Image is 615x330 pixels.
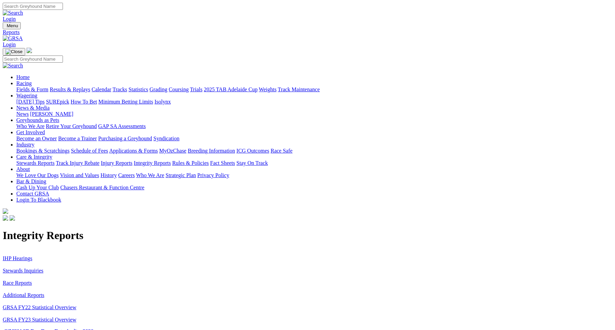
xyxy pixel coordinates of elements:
a: Get Involved [16,129,45,135]
a: Privacy Policy [197,172,229,178]
div: Care & Integrity [16,160,612,166]
input: Search [3,56,63,63]
a: About [16,166,30,172]
div: Racing [16,87,612,93]
div: Wagering [16,99,612,105]
a: Chasers Restaurant & Function Centre [60,185,144,190]
a: Strategic Plan [166,172,196,178]
a: SUREpick [46,99,69,105]
a: ICG Outcomes [236,148,269,154]
div: About [16,172,612,178]
a: Bookings & Scratchings [16,148,69,154]
a: Contact GRSA [16,191,49,197]
a: Rules & Policies [172,160,209,166]
a: Login [3,16,16,22]
a: Reports [3,29,612,35]
a: Become a Trainer [58,136,97,141]
a: Tracks [113,87,127,92]
a: Race Reports [3,280,32,286]
a: Stewards Reports [16,160,54,166]
div: Industry [16,148,612,154]
img: logo-grsa-white.png [27,48,32,53]
a: Race Safe [270,148,292,154]
img: Close [5,49,22,54]
a: News [16,111,29,117]
a: Weights [259,87,277,92]
a: Coursing [169,87,189,92]
a: Track Injury Rebate [56,160,99,166]
a: 2025 TAB Adelaide Cup [204,87,257,92]
a: [DATE] Tips [16,99,45,105]
img: Search [3,10,23,16]
a: Industry [16,142,34,147]
a: Integrity Reports [134,160,171,166]
a: Retire Your Greyhound [46,123,97,129]
a: Injury Reports [101,160,132,166]
a: Trials [190,87,202,92]
a: GRSA FY22 Statistical Overview [3,304,76,310]
span: Menu [7,23,18,28]
a: Results & Replays [50,87,90,92]
a: GRSA FY23 Statistical Overview [3,317,76,323]
div: Greyhounds as Pets [16,123,612,129]
a: Become an Owner [16,136,57,141]
a: We Love Our Dogs [16,172,59,178]
a: Wagering [16,93,37,98]
a: Login [3,42,16,47]
a: MyOzChase [159,148,186,154]
a: How To Bet [71,99,97,105]
a: IHP Hearings [3,255,32,261]
a: GAP SA Assessments [98,123,146,129]
a: Racing [16,80,32,86]
a: Fields & Form [16,87,48,92]
img: twitter.svg [10,215,15,221]
h1: Integrity Reports [3,229,612,242]
a: Isolynx [154,99,171,105]
a: Breeding Information [188,148,235,154]
a: [PERSON_NAME] [30,111,73,117]
img: logo-grsa-white.png [3,208,8,214]
a: Grading [150,87,167,92]
button: Toggle navigation [3,22,21,29]
img: facebook.svg [3,215,8,221]
div: News & Media [16,111,612,117]
a: Minimum Betting Limits [98,99,153,105]
a: Care & Integrity [16,154,52,160]
a: Login To Blackbook [16,197,61,203]
a: Track Maintenance [278,87,320,92]
input: Search [3,3,63,10]
button: Toggle navigation [3,48,25,56]
a: Statistics [129,87,148,92]
a: Bar & Dining [16,178,46,184]
a: News & Media [16,105,50,111]
a: Cash Up Your Club [16,185,59,190]
a: Greyhounds as Pets [16,117,59,123]
a: Calendar [92,87,111,92]
a: Schedule of Fees [71,148,108,154]
a: History [100,172,117,178]
img: Search [3,63,23,69]
a: Who We Are [136,172,164,178]
a: Fact Sheets [210,160,235,166]
div: Bar & Dining [16,185,612,191]
a: Vision and Values [60,172,99,178]
a: Home [16,74,30,80]
div: Get Involved [16,136,612,142]
img: GRSA [3,35,23,42]
a: Stewards Inquiries [3,268,44,273]
a: Careers [118,172,135,178]
a: Stay On Track [236,160,268,166]
a: Syndication [153,136,179,141]
a: Additional Reports [3,292,44,298]
a: Who We Are [16,123,45,129]
a: Purchasing a Greyhound [98,136,152,141]
a: Applications & Forms [109,148,158,154]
